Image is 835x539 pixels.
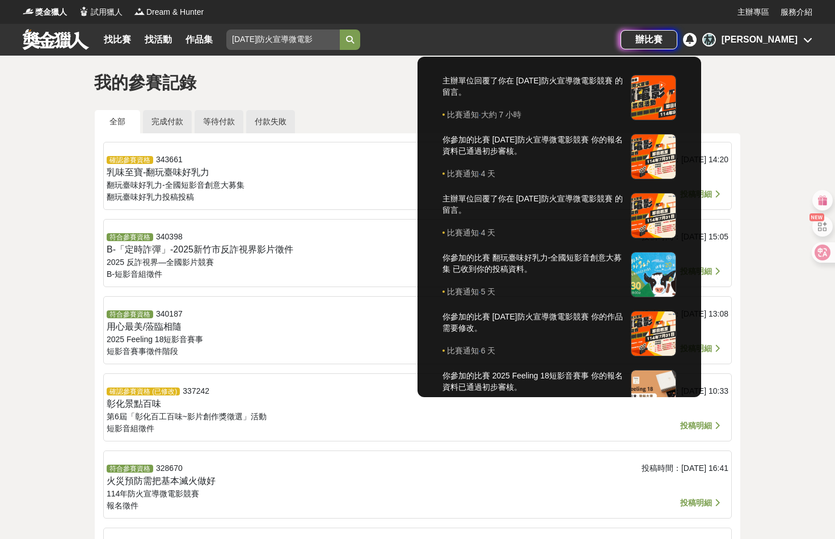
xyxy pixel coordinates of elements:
[447,227,479,238] span: 比賽通知
[429,186,690,245] a: 主辦單位回覆了你在 [DATE]防火宣導微電影競賽 的留言。比賽通知·4 天
[481,286,496,297] span: 5 天
[429,245,690,304] a: 你參加的比賽 翻玩臺味好乳力-全國短影音創意大募集 已收到你的投稿資料。比賽通知·5 天
[481,227,496,238] span: 4 天
[479,286,481,297] span: ·
[442,311,625,345] div: 你參加的比賽 [DATE]防火宣導微電影競賽 你的作品需要修改。
[447,109,479,120] span: 比賽通知
[447,168,479,179] span: 比賽通知
[429,127,690,186] a: 你參加的比賽 [DATE]防火宣導微電影競賽 你的報名資料已通過初步審核。比賽通知·4 天
[429,68,690,127] a: 主辦單位回覆了你在 [DATE]防火宣導微電影競賽 的留言。比賽通知·大約 7 小時
[479,109,481,120] span: ·
[447,286,479,297] span: 比賽通知
[702,33,716,47] div: 林
[479,345,481,356] span: ·
[481,345,496,356] span: 6 天
[442,252,625,286] div: 你參加的比賽 翻玩臺味好乳力-全國短影音創意大募集 已收到你的投稿資料。
[479,168,481,179] span: ·
[442,75,625,109] div: 主辦單位回覆了你在 [DATE]防火宣導微電影競賽 的留言。
[442,370,625,404] div: 你參加的比賽 2025 Feeling 18短影音賽事 你的報名資料已通過初步審核。
[429,363,690,422] a: 你參加的比賽 2025 Feeling 18短影音賽事 你的報名資料已通過初步審核。
[621,30,677,49] a: 辦比賽
[447,345,479,356] span: 比賽通知
[442,134,625,168] div: 你參加的比賽 [DATE]防火宣導微電影競賽 你的報名資料已通過初步審核。
[481,168,496,179] span: 4 天
[442,193,625,227] div: 主辦單位回覆了你在 [DATE]防火宣導微電影競賽 的留言。
[479,227,481,238] span: ·
[481,109,522,120] span: 大約 7 小時
[429,304,690,363] a: 你參加的比賽 [DATE]防火宣導微電影競賽 你的作品需要修改。比賽通知·6 天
